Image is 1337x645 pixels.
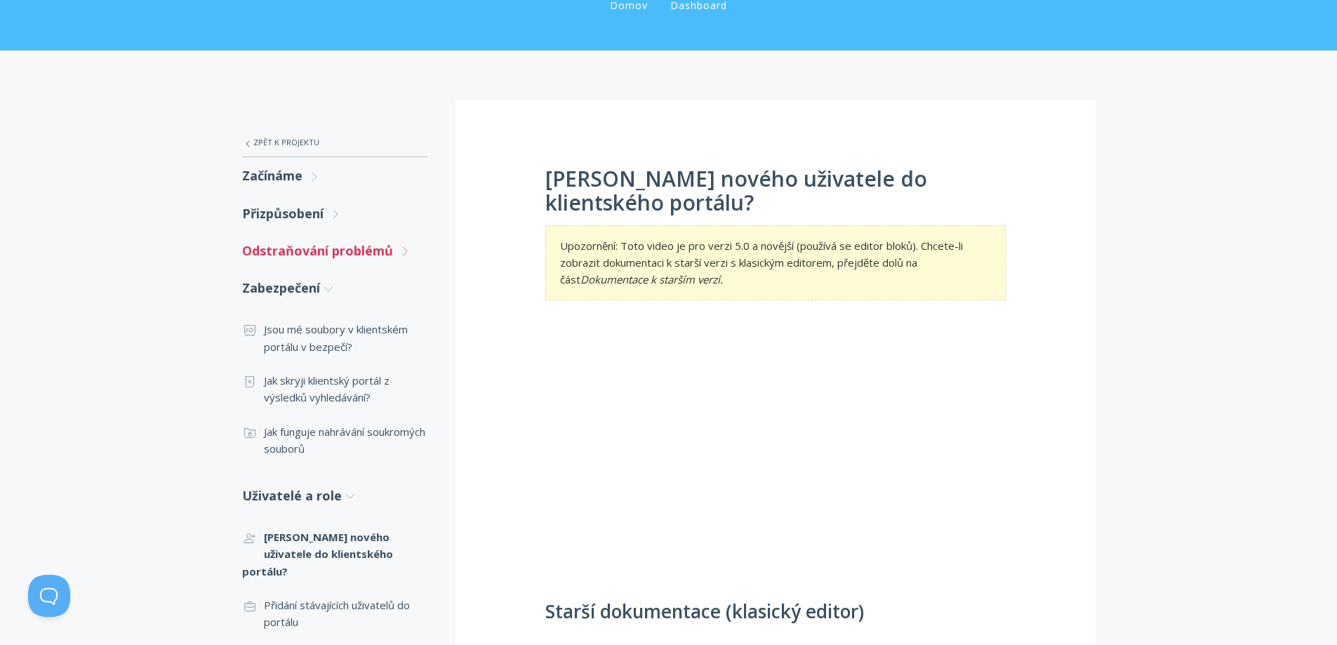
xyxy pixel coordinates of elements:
font: Přidání stávajících uživatelů do portálu [264,598,410,629]
a: Přidání stávajících uživatelů do portálu [242,588,427,639]
a: Přizpůsobení [242,195,427,232]
a: Uživatelé a role [242,477,427,514]
font: Začínáme [242,167,302,184]
a: Zpět k projektu [242,128,427,157]
font: Upozornění: Toto video je pro verzi 5.0 a novější (používá se editor bloků). Chcete-li zobrazit d... [560,239,963,287]
font: Přizpůsobení [242,205,324,222]
a: Zabezpečení [242,270,427,307]
font: Starší dokumentace (klasický editor) [545,599,864,624]
a: [PERSON_NAME] nového uživatele do klientského portálu? [242,520,427,588]
font: Jak funguje nahrávání soukromých souborů [264,425,425,456]
iframe: Přidávání klientů do klientského portálu [545,321,1006,580]
a: Jak skryji klientský portál z výsledků vyhledávání? [242,364,427,415]
font: Jak skryji klientský portál z výsledků vyhledávání? [264,373,390,404]
a: Začínáme [242,157,427,194]
a: Jak funguje nahrávání soukromých souborů [242,415,427,466]
a: Odstraňování problémů [242,232,427,270]
font: Uživatelé a role [242,487,342,504]
font: Zpět k projektu [253,137,319,147]
font: Zabezpečení [242,279,320,296]
iframe: Toggle Customer Support [28,575,70,617]
font: Dokumentace k starším verzí. [580,272,723,286]
a: Jsou mé soubory v klientském portálu v bezpečí? [242,312,427,364]
font: Odstraňování problémů [242,242,393,259]
font: [PERSON_NAME] nového uživatele do klientského portálu? [242,530,393,578]
font: [PERSON_NAME] nového uživatele do klientského portálu? [545,164,927,217]
font: Jsou mé soubory v klientském portálu v bezpečí? [264,322,408,353]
